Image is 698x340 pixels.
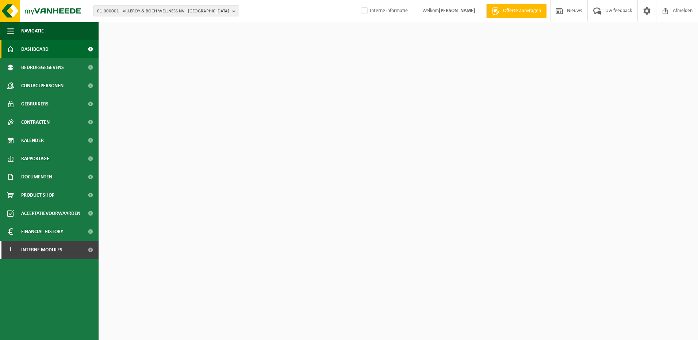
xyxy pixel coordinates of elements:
[501,7,543,15] span: Offerte aanvragen
[21,223,63,241] span: Financial History
[21,40,49,58] span: Dashboard
[21,58,64,77] span: Bedrijfsgegevens
[21,241,62,259] span: Interne modules
[21,150,49,168] span: Rapportage
[21,131,44,150] span: Kalender
[360,5,408,16] label: Interne informatie
[439,8,475,13] strong: [PERSON_NAME]
[21,113,50,131] span: Contracten
[97,6,229,17] span: 01-000001 - VILLEROY & BOCH WELLNESS NV - [GEOGRAPHIC_DATA]
[21,95,49,113] span: Gebruikers
[21,77,64,95] span: Contactpersonen
[21,168,52,186] span: Documenten
[7,241,14,259] span: I
[486,4,546,18] a: Offerte aanvragen
[93,5,239,16] button: 01-000001 - VILLEROY & BOCH WELLNESS NV - [GEOGRAPHIC_DATA]
[21,22,44,40] span: Navigatie
[21,186,54,204] span: Product Shop
[21,204,80,223] span: Acceptatievoorwaarden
